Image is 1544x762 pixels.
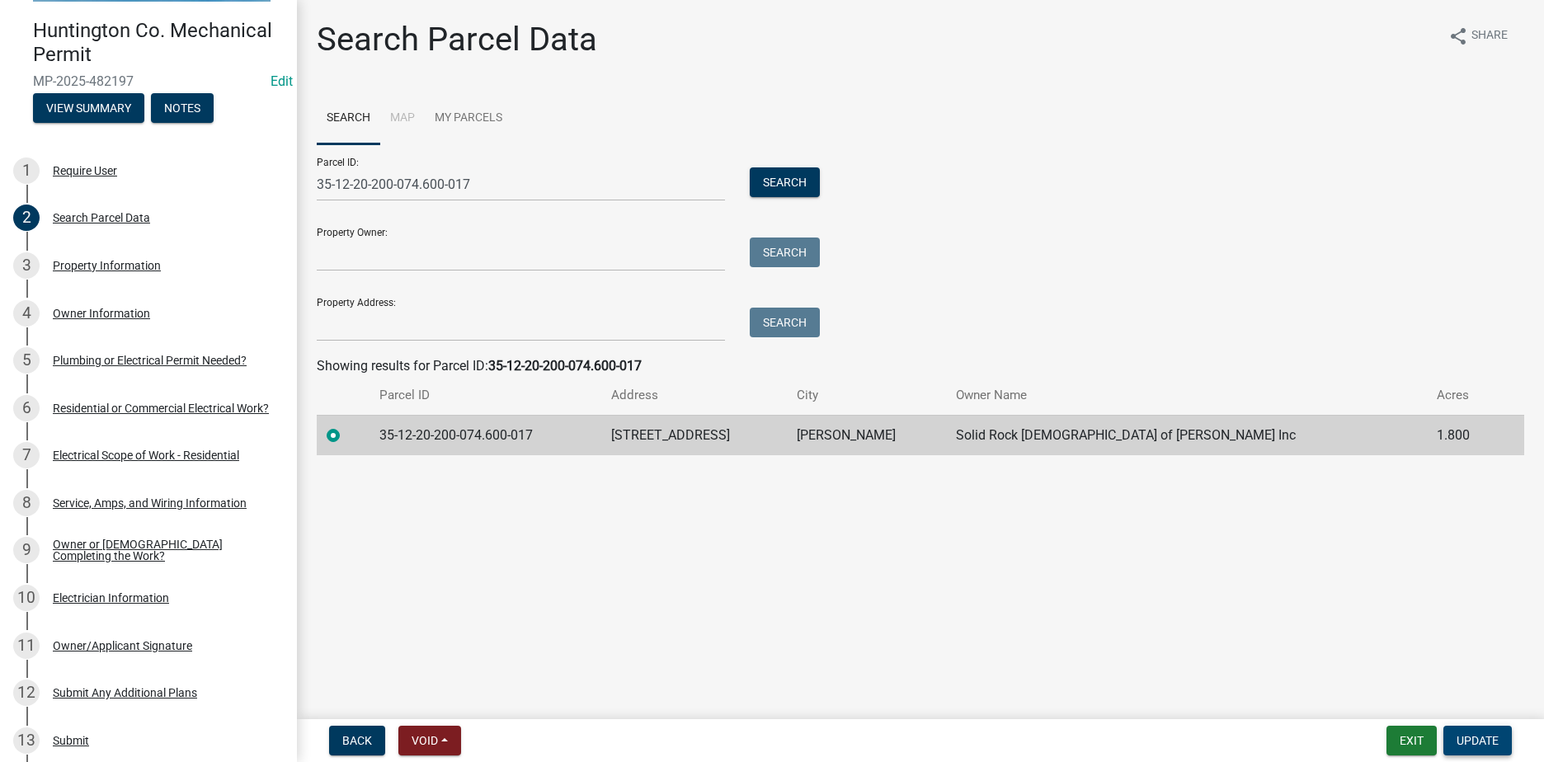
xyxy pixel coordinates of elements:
[13,395,40,421] div: 6
[946,376,1427,415] th: Owner Name
[33,93,144,123] button: View Summary
[271,73,293,89] a: Edit
[53,497,247,509] div: Service, Amps, and Wiring Information
[151,93,214,123] button: Notes
[787,415,946,455] td: [PERSON_NAME]
[317,92,380,145] a: Search
[53,687,197,698] div: Submit Any Additional Plans
[1427,376,1498,415] th: Acres
[53,592,169,604] div: Electrician Information
[53,355,247,366] div: Plumbing or Electrical Permit Needed?
[53,735,89,746] div: Submit
[53,640,192,651] div: Owner/Applicant Signature
[13,300,40,327] div: 4
[53,539,271,562] div: Owner or [DEMOGRAPHIC_DATA] Completing the Work?
[317,20,597,59] h1: Search Parcel Data
[398,726,461,755] button: Void
[601,376,787,415] th: Address
[53,212,150,223] div: Search Parcel Data
[370,376,601,415] th: Parcel ID
[53,308,150,319] div: Owner Information
[13,633,40,659] div: 11
[13,537,40,563] div: 9
[317,356,1524,376] div: Showing results for Parcel ID:
[1435,20,1521,52] button: shareShare
[787,376,946,415] th: City
[946,415,1427,455] td: Solid Rock [DEMOGRAPHIC_DATA] of [PERSON_NAME] Inc
[488,358,642,374] strong: 35-12-20-200-074.600-017
[13,727,40,754] div: 13
[13,442,40,468] div: 7
[1427,415,1498,455] td: 1.800
[1443,726,1512,755] button: Update
[13,680,40,706] div: 12
[342,734,372,747] span: Back
[1448,26,1468,46] i: share
[1386,726,1437,755] button: Exit
[1471,26,1508,46] span: Share
[425,92,512,145] a: My Parcels
[13,585,40,611] div: 10
[53,260,161,271] div: Property Information
[370,415,601,455] td: 35-12-20-200-074.600-017
[13,490,40,516] div: 8
[329,726,385,755] button: Back
[750,167,820,197] button: Search
[13,347,40,374] div: 5
[53,449,239,461] div: Electrical Scope of Work - Residential
[750,238,820,267] button: Search
[33,73,264,89] span: MP-2025-482197
[151,102,214,115] wm-modal-confirm: Notes
[750,308,820,337] button: Search
[271,73,293,89] wm-modal-confirm: Edit Application Number
[53,165,117,176] div: Require User
[13,205,40,231] div: 2
[13,252,40,279] div: 3
[33,102,144,115] wm-modal-confirm: Summary
[13,158,40,184] div: 1
[1457,734,1499,747] span: Update
[33,19,284,67] h4: Huntington Co. Mechanical Permit
[601,415,787,455] td: [STREET_ADDRESS]
[412,734,438,747] span: Void
[53,402,269,414] div: Residential or Commercial Electrical Work?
